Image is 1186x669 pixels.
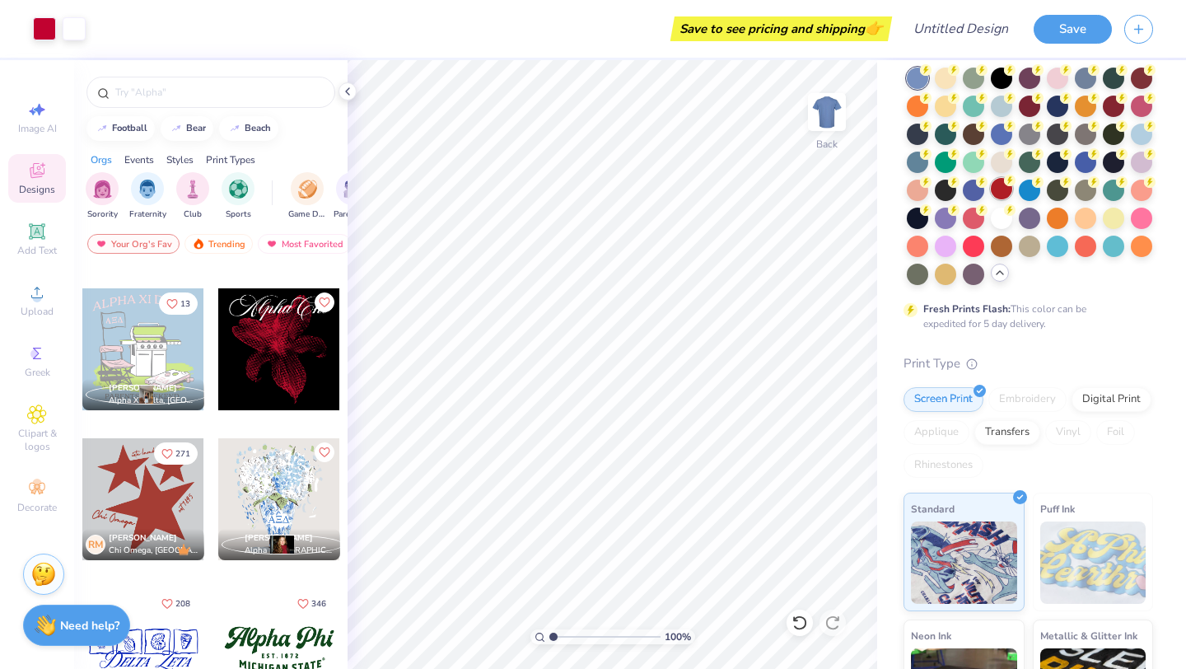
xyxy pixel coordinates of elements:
img: Sorority Image [93,180,112,199]
img: Club Image [184,180,202,199]
button: filter button [86,172,119,221]
div: This color can be expedited for 5 day delivery. [923,302,1126,331]
button: filter button [334,172,371,221]
img: Fraternity Image [138,180,156,199]
button: Like [290,592,334,615]
span: Alpha [GEOGRAPHIC_DATA], [GEOGRAPHIC_DATA][US_STATE] [245,545,334,557]
span: Decorate [17,501,57,514]
div: Styles [166,152,194,167]
span: Metallic & Glitter Ink [1040,627,1137,644]
img: Back [810,96,843,129]
span: Greek [25,366,50,379]
div: filter for Game Day [288,172,326,221]
div: bear [186,124,206,133]
img: trend_line.gif [170,124,183,133]
span: Parent's Weekend [334,208,371,221]
span: 346 [311,600,326,608]
img: Sports Image [229,180,248,199]
span: Clipart & logos [8,427,66,453]
span: Neon Ink [911,627,951,644]
span: 13 [180,300,190,308]
span: Game Day [288,208,326,221]
button: beach [219,116,278,141]
div: filter for Club [176,172,209,221]
strong: Need help? [60,618,119,634]
button: filter button [176,172,209,221]
span: Standard [911,500,955,517]
span: Club [184,208,202,221]
span: Upload [21,305,54,318]
div: Transfers [974,420,1040,445]
div: filter for Fraternity [129,172,166,221]
div: Orgs [91,152,112,167]
span: 100 % [665,629,691,644]
input: Untitled Design [900,12,1021,45]
div: Rhinestones [904,453,983,478]
span: 208 [175,600,190,608]
div: beach [245,124,271,133]
div: Your Org's Fav [87,234,180,254]
div: filter for Parent's Weekend [334,172,371,221]
img: most_fav.gif [95,238,108,250]
button: Like [154,442,198,465]
span: 👉 [865,18,883,38]
div: Back [816,137,838,152]
img: Puff Ink [1040,522,1146,604]
div: filter for Sports [222,172,254,221]
img: Parent's Weekend Image [343,180,362,199]
img: Standard [911,522,1017,604]
div: football [112,124,147,133]
span: [PERSON_NAME] [245,532,313,544]
img: Game Day Image [298,180,317,199]
button: filter button [222,172,254,221]
div: Digital Print [1072,387,1151,412]
span: Fraternity [129,208,166,221]
div: Applique [904,420,969,445]
span: Add Text [17,244,57,257]
div: Vinyl [1045,420,1091,445]
span: Designs [19,183,55,196]
div: Embroidery [988,387,1067,412]
img: trending.gif [192,238,205,250]
button: football [86,116,155,141]
div: Screen Print [904,387,983,412]
img: most_fav.gif [265,238,278,250]
button: Like [315,292,334,312]
div: Print Type [904,354,1153,373]
span: [PERSON_NAME] [109,532,177,544]
button: bear [161,116,213,141]
span: Puff Ink [1040,500,1075,517]
span: Sorority [87,208,118,221]
button: filter button [129,172,166,221]
div: Print Types [206,152,255,167]
button: Like [154,592,198,615]
span: Alpha Xi Delta, [GEOGRAPHIC_DATA] [109,395,198,407]
div: filter for Sorority [86,172,119,221]
span: Chi Omega, [GEOGRAPHIC_DATA] [109,545,198,557]
div: Save to see pricing and shipping [675,16,888,41]
button: Like [315,442,334,462]
div: Foil [1096,420,1135,445]
span: 271 [175,450,190,458]
button: Save [1034,15,1112,44]
span: Image AI [18,122,57,135]
input: Try "Alpha" [114,84,325,101]
div: Trending [184,234,253,254]
strong: Fresh Prints Flash: [923,302,1011,316]
span: [PERSON_NAME] [109,382,177,394]
img: trend_line.gif [96,124,109,133]
button: filter button [288,172,326,221]
div: RM [86,535,105,554]
div: Events [124,152,154,167]
span: Sports [226,208,251,221]
div: Most Favorited [258,234,351,254]
img: trend_line.gif [228,124,241,133]
button: Like [159,292,198,315]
